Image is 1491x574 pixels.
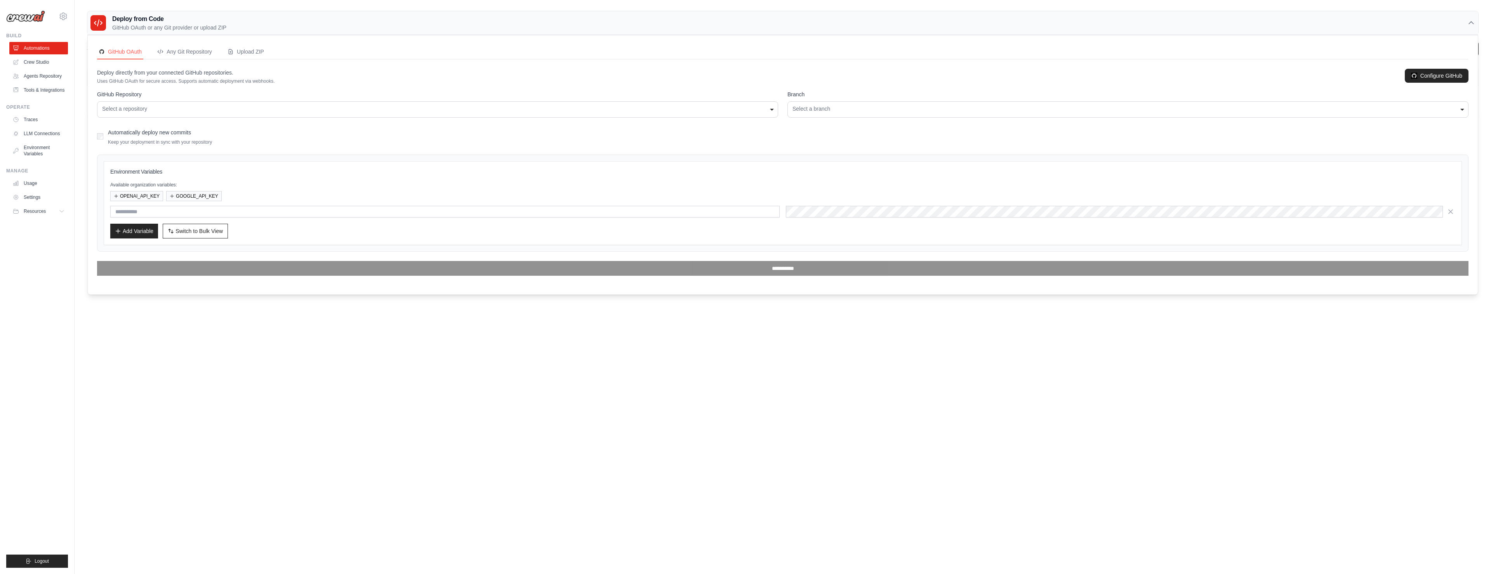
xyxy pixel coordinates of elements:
[9,84,68,96] a: Tools & Integrations
[97,69,275,77] p: Deploy directly from your connected GitHub repositories.
[6,104,68,110] div: Operate
[97,78,275,84] p: Uses GitHub OAuth for secure access. Supports automatic deployment via webhooks.
[792,105,1463,113] div: Select a branch
[9,113,68,126] a: Traces
[112,14,226,24] h3: Deploy from Code
[9,70,68,82] a: Agents Repository
[9,177,68,190] a: Usage
[166,191,222,201] button: GOOGLE_API_KEY
[176,227,223,235] span: Switch to Bulk View
[110,182,1455,188] p: Available organization variables:
[1411,73,1417,79] img: GitHub
[787,90,1468,98] label: Branch
[99,48,142,56] div: GitHub OAuth
[97,45,1468,59] nav: Deployment Source
[9,205,68,217] button: Resources
[102,105,773,113] div: Select a repository
[9,42,68,54] a: Automations
[6,10,45,22] img: Logo
[6,555,68,568] button: Logout
[9,56,68,68] a: Crew Studio
[112,24,226,31] p: GitHub OAuth or any Git provider or upload ZIP
[108,139,212,145] p: Keep your deployment in sync with your repository
[9,191,68,204] a: Settings
[9,127,68,140] a: LLM Connections
[163,224,228,238] button: Switch to Bulk View
[97,45,143,59] button: GitHubGitHub OAuth
[99,49,105,55] img: GitHub
[35,558,49,564] span: Logout
[9,141,68,160] a: Environment Variables
[226,45,266,59] button: Upload ZIP
[1405,69,1468,83] a: Configure GitHub
[6,168,68,174] div: Manage
[97,90,778,98] label: GitHub Repository
[110,224,158,238] button: Add Variable
[228,48,264,56] div: Upload ZIP
[157,48,212,56] div: Any Git Repository
[24,208,46,214] span: Resources
[87,70,344,85] th: Crew
[156,45,214,59] button: Any Git Repository
[108,129,191,136] label: Automatically deploy new commits
[87,42,260,52] h2: Automations Live
[110,191,163,201] button: OPENAI_API_KEY
[110,168,1455,176] h3: Environment Variables
[6,33,68,39] div: Build
[87,52,260,60] p: Manage and monitor your active crew automations from this dashboard.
